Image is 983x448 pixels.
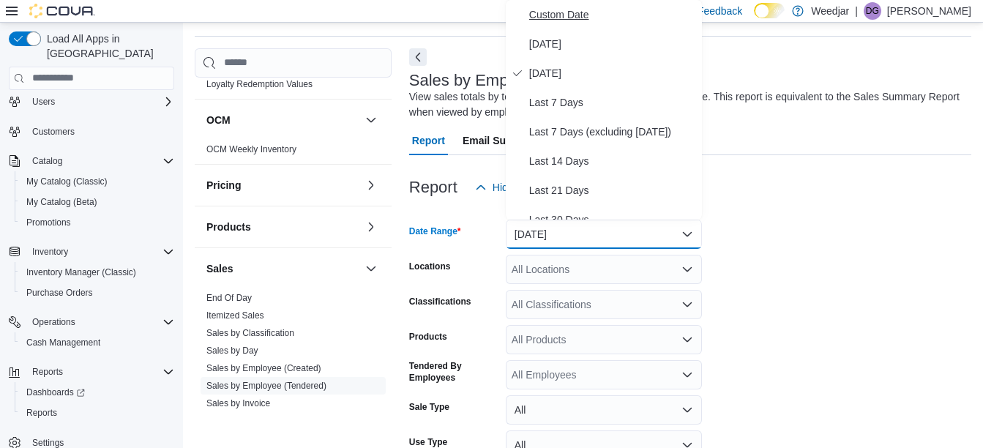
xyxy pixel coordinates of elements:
a: Sales by Employee (Tendered) [206,381,326,391]
span: Hide Parameters [493,180,569,195]
button: Open list of options [681,334,693,346]
span: Load All Apps in [GEOGRAPHIC_DATA] [41,31,174,61]
div: OCM [195,141,392,164]
span: Report [412,126,445,155]
button: Users [26,93,61,111]
span: Inventory Manager (Classic) [26,266,136,278]
a: My Catalog (Beta) [20,193,103,211]
button: Open list of options [681,299,693,310]
button: All [506,395,702,425]
span: Cash Management [20,334,174,351]
span: Dashboards [20,384,174,401]
a: Dashboards [20,384,91,401]
button: [DATE] [506,220,702,249]
span: Last 21 Days [529,182,696,199]
a: Itemized Sales [206,310,264,321]
h3: Report [409,179,457,196]
span: Reports [20,404,174,422]
a: Inventory Manager (Classic) [20,264,142,281]
div: View sales totals by tendered employee for a specified date range. This report is equivalent to t... [409,89,964,120]
label: Products [409,331,447,343]
span: Reports [26,407,57,419]
span: Reports [26,363,174,381]
button: Pricing [362,176,380,194]
span: Last 14 Days [529,152,696,170]
button: Users [3,92,180,112]
span: Loyalty Redemption Values [206,78,313,90]
span: Last 7 Days (excluding [DATE]) [529,123,696,141]
a: Sales by Classification [206,328,294,338]
button: Sales [362,260,380,277]
a: Promotions [20,214,77,231]
span: [DATE] [529,64,696,82]
button: Catalog [3,151,180,171]
span: My Catalog (Beta) [20,193,174,211]
span: Operations [32,316,75,328]
a: Cash Management [20,334,106,351]
h3: Products [206,220,251,234]
label: Date Range [409,225,461,237]
span: [DATE] [529,35,696,53]
span: Sales by Employee (Created) [206,362,321,374]
a: My Catalog (Classic) [20,173,113,190]
div: Dhruv Gambhir [864,2,881,20]
button: Reports [26,363,69,381]
a: Purchase Orders [20,284,99,302]
h3: Sales [206,261,233,276]
label: Sale Type [409,401,449,413]
span: Email Subscription [463,126,556,155]
span: Users [32,96,55,108]
h3: Sales by Employee (Tendered) [409,72,629,89]
a: OCM Weekly Inventory [206,144,296,154]
span: Inventory [26,243,174,261]
span: Customers [26,122,174,141]
button: Products [362,218,380,236]
h3: OCM [206,113,231,127]
button: Next [409,48,427,66]
a: Loyalty Redemption Values [206,79,313,89]
button: Inventory [3,242,180,262]
button: Inventory Manager (Classic) [15,262,180,283]
span: Feedback [698,4,742,18]
span: My Catalog (Classic) [26,176,108,187]
span: My Catalog (Classic) [20,173,174,190]
span: DG [866,2,879,20]
button: Open list of options [681,264,693,275]
button: Hide Parameters [469,173,575,202]
a: Sales by Invoice [206,398,270,408]
label: Tendered By Employees [409,360,500,384]
button: My Catalog (Beta) [15,192,180,212]
span: Sales by Classification [206,327,294,339]
span: Sales by Employee (Tendered) [206,380,326,392]
a: Dashboards [15,382,180,403]
span: End Of Day [206,292,252,304]
button: Reports [3,362,180,382]
span: Catalog [32,155,62,167]
label: Use Type [409,436,447,448]
button: OCM [206,113,359,127]
span: My Catalog (Beta) [26,196,97,208]
button: Cash Management [15,332,180,353]
button: Promotions [15,212,180,233]
label: Locations [409,261,451,272]
span: Reports [32,366,63,378]
a: Reports [20,404,63,422]
p: [PERSON_NAME] [887,2,971,20]
label: Classifications [409,296,471,307]
span: Operations [26,313,174,331]
button: Sales [206,261,359,276]
span: Dark Mode [754,18,755,19]
button: Catalog [26,152,68,170]
a: Sales by Employee (Created) [206,363,321,373]
button: Operations [3,312,180,332]
button: Pricing [206,178,359,193]
input: Dark Mode [754,3,785,18]
span: Users [26,93,174,111]
span: Inventory [32,246,68,258]
span: Purchase Orders [20,284,174,302]
h3: Pricing [206,178,241,193]
a: Customers [26,123,81,141]
span: Promotions [20,214,174,231]
span: Purchase Orders [26,287,93,299]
